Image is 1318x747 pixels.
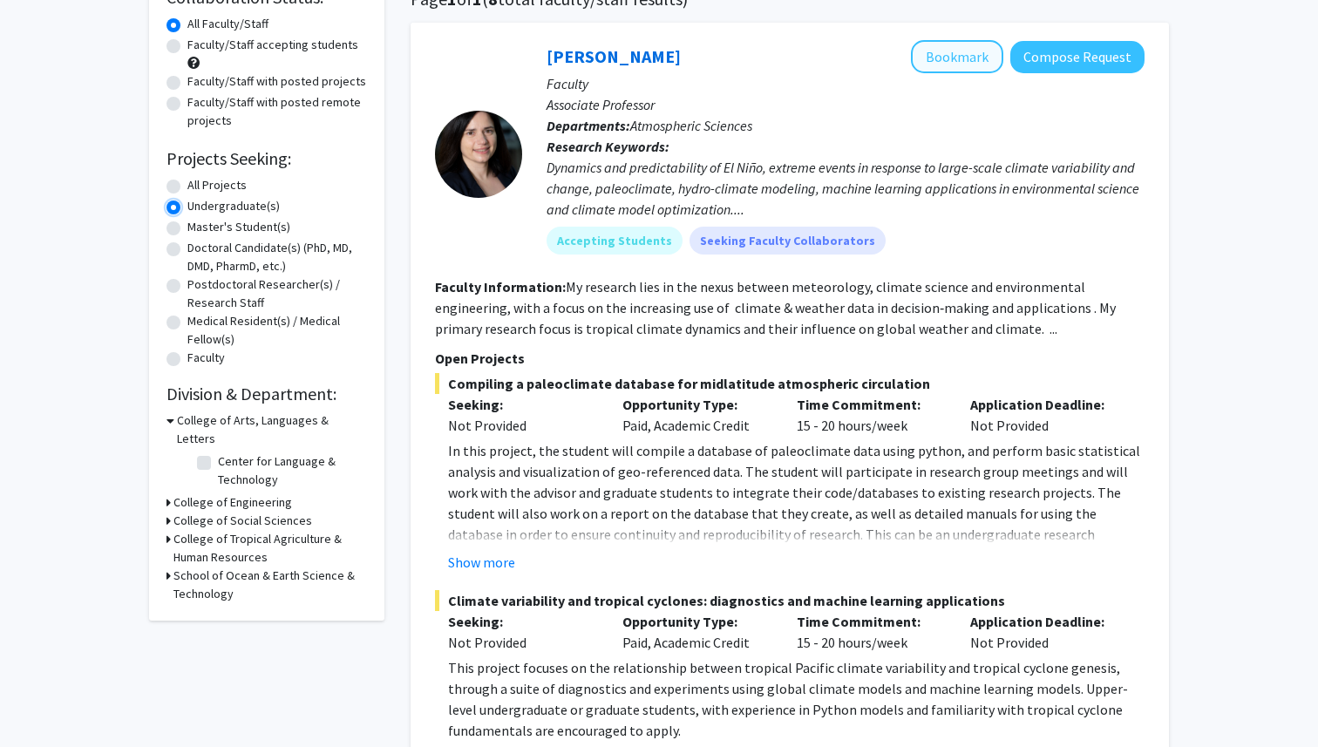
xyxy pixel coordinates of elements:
label: Center for Language & Technology [218,452,363,489]
label: Faculty/Staff with posted projects [187,72,366,91]
label: Master's Student(s) [187,218,290,236]
h3: College of Arts, Languages & Letters [177,411,367,448]
h2: Division & Department: [166,384,367,404]
label: Faculty/Staff accepting students [187,36,358,54]
mat-chip: Accepting Students [547,227,683,255]
span: Compiling a paleoclimate database for midlatitude atmospheric circulation [435,373,1145,394]
div: Dynamics and predictability of El Niño, extreme events in response to large-scale climate variabi... [547,157,1145,220]
label: All Faculty/Staff [187,15,268,33]
iframe: Chat [13,669,74,734]
button: Show more [448,552,515,573]
span: In this project, the student will compile a database of paleoclimate data using python, and perfo... [448,442,1140,564]
label: Faculty [187,349,225,367]
h3: College of Tropical Agriculture & Human Resources [173,530,367,567]
h3: College of Social Sciences [173,512,312,530]
p: Associate Professor [547,94,1145,115]
div: 15 - 20 hours/week [784,394,958,436]
p: Time Commitment: [797,394,945,415]
h3: College of Engineering [173,493,292,512]
label: Doctoral Candidate(s) (PhD, MD, DMD, PharmD, etc.) [187,239,367,275]
button: Add Christina Karamperidou to Bookmarks [911,40,1003,73]
b: Faculty Information: [435,278,566,295]
label: Postdoctoral Researcher(s) / Research Staff [187,275,367,312]
p: Seeking: [448,394,596,415]
p: Opportunity Type: [622,394,771,415]
button: Compose Request to Christina Karamperidou [1010,41,1145,73]
p: This project focuses on the relationship between tropical Pacific climate variability and tropica... [448,657,1145,741]
p: Opportunity Type: [622,611,771,632]
div: Paid, Academic Credit [609,394,784,436]
b: Research Keywords: [547,138,669,155]
div: Not Provided [957,394,1131,436]
div: Not Provided [448,632,596,653]
p: Application Deadline: [970,611,1118,632]
div: 15 - 20 hours/week [784,611,958,653]
p: Application Deadline: [970,394,1118,415]
label: Medical Resident(s) / Medical Fellow(s) [187,312,367,349]
p: Time Commitment: [797,611,945,632]
fg-read-more: My research lies in the nexus between meteorology, climate science and environmental engineering,... [435,278,1116,337]
div: Paid, Academic Credit [609,611,784,653]
div: Not Provided [448,415,596,436]
label: Faculty/Staff with posted remote projects [187,93,367,130]
div: Not Provided [957,611,1131,653]
p: Faculty [547,73,1145,94]
p: Seeking: [448,611,596,632]
a: [PERSON_NAME] [547,45,681,67]
span: Atmospheric Sciences [630,117,752,134]
b: Departments: [547,117,630,134]
label: Undergraduate(s) [187,197,280,215]
h2: Projects Seeking: [166,148,367,169]
h3: School of Ocean & Earth Science & Technology [173,567,367,603]
label: All Projects [187,176,247,194]
span: Climate variability and tropical cyclones: diagnostics and machine learning applications [435,590,1145,611]
p: Open Projects [435,348,1145,369]
mat-chip: Seeking Faculty Collaborators [690,227,886,255]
